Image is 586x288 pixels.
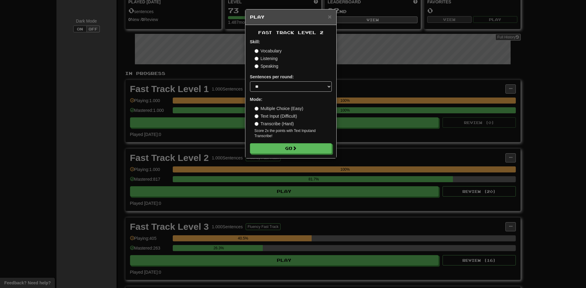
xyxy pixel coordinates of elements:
strong: Mode: [250,97,262,102]
input: Text Input (Difficult) [255,114,259,118]
input: Multiple Choice (Easy) [255,107,259,111]
label: Multiple Choice (Easy) [255,105,303,112]
label: Vocabulary [255,48,282,54]
span: × [328,13,331,20]
label: Sentences per round: [250,74,294,80]
button: Close [328,13,331,20]
input: Vocabulary [255,49,259,53]
strong: Skill: [250,39,260,44]
label: Text Input (Difficult) [255,113,297,119]
button: Go [250,143,332,154]
label: Transcribe (Hard) [255,121,294,127]
input: Listening [255,57,259,61]
label: Speaking [255,63,278,69]
label: Listening [255,55,278,62]
small: Score 2x the points with Text Input and Transcribe ! [255,128,332,139]
h5: Play [250,14,332,20]
span: Fast Track Level 2 [258,30,324,35]
input: Transcribe (Hard) [255,122,259,126]
input: Speaking [255,64,259,68]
